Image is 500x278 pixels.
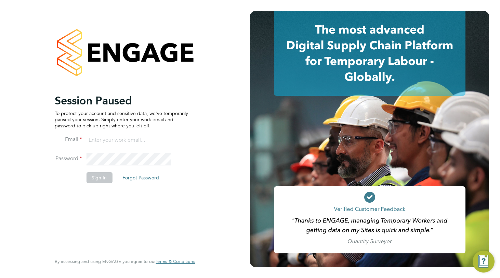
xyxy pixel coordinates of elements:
[55,258,195,264] span: By accessing and using ENGAGE you agree to our
[473,251,495,273] button: Engage Resource Center
[117,172,165,183] button: Forgot Password
[55,136,82,143] label: Email
[86,172,112,183] button: Sign In
[55,94,188,108] h2: Session Paused
[55,155,82,162] label: Password
[86,134,171,147] input: Enter your work email...
[156,259,195,264] a: Terms & Conditions
[55,110,188,129] p: To protect your account and sensitive data, we've temporarily paused your session. Simply enter y...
